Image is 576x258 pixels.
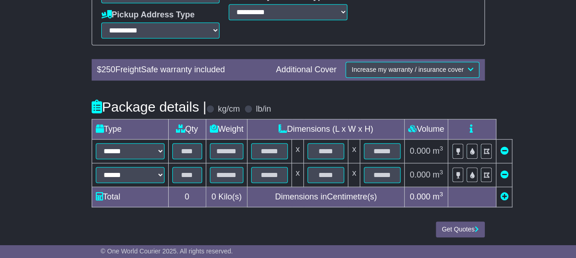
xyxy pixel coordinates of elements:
[433,192,443,201] span: m
[247,187,405,207] td: Dimensions in Centimetre(s)
[206,119,247,140] td: Weight
[101,247,233,255] span: © One World Courier 2025. All rights reserved.
[101,10,195,20] label: Pickup Address Type
[346,62,479,78] button: Increase my warranty / insurance cover
[410,192,430,201] span: 0.000
[218,104,240,114] label: kg/cm
[410,146,430,156] span: 0.000
[439,191,443,198] sup: 3
[439,145,443,152] sup: 3
[500,192,508,201] a: Add new item
[292,163,304,187] td: x
[436,221,485,237] button: Get Quotes
[271,65,341,75] div: Additional Cover
[433,146,443,156] span: m
[92,187,168,207] td: Total
[500,146,508,156] a: Remove this item
[256,104,271,114] label: lb/in
[92,119,168,140] td: Type
[102,65,115,74] span: 250
[410,170,430,179] span: 0.000
[292,140,304,163] td: x
[348,140,360,163] td: x
[168,187,206,207] td: 0
[247,119,405,140] td: Dimensions (L x W x H)
[92,99,207,114] h4: Package details |
[211,192,216,201] span: 0
[439,169,443,176] sup: 3
[348,163,360,187] td: x
[351,66,463,73] span: Increase my warranty / insurance cover
[168,119,206,140] td: Qty
[500,170,508,179] a: Remove this item
[93,65,272,75] div: $ FreightSafe warranty included
[405,119,448,140] td: Volume
[206,187,247,207] td: Kilo(s)
[433,170,443,179] span: m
